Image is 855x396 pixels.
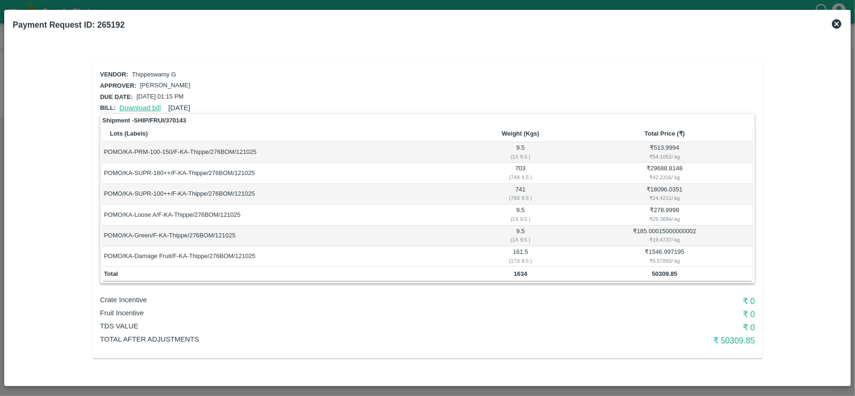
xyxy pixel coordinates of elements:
[537,308,755,321] h6: ₹ 0
[466,173,575,182] div: ( 74 X 9.5 )
[537,321,755,334] h6: ₹ 0
[537,334,755,347] h6: ₹ 50309.85
[100,104,116,111] span: Bill:
[169,104,191,112] span: [DATE]
[466,257,575,265] div: ( 17 X 9.5 )
[578,215,751,223] div: ₹ 29.3684 / kg
[578,257,751,265] div: ₹ 9.57893 / kg
[102,246,464,267] td: POMO/KA-Damage Fruit/F-KA-Thippe/276BOM/121025
[464,142,577,163] td: 9.5
[464,205,577,225] td: 9.5
[466,152,575,161] div: ( 1 X 9.5 )
[102,205,464,225] td: POMO/KA-Loose A/F-KA-Thippe/276BOM/121025
[102,163,464,183] td: POMO/KA-SUPR-180++/F-KA-Thippe/276BOM/121025
[577,246,753,267] td: ₹ 1546.997195
[140,81,190,90] p: [PERSON_NAME]
[577,142,753,163] td: ₹ 513.9994
[578,173,751,182] div: ₹ 42.2316 / kg
[119,104,161,112] a: Download bill
[537,295,755,308] h6: ₹ 0
[102,184,464,205] td: POMO/KA-SUPR-100++/F-KA-Thippe/276BOM/121025
[466,215,575,223] div: ( 1 X 9.5 )
[137,92,184,101] p: [DATE] 01:15 PM
[100,295,537,305] p: Crate Incentive
[100,82,136,89] span: Approver:
[578,194,751,202] div: ₹ 24.4211 / kg
[464,226,577,246] td: 9.5
[100,71,128,78] span: Vendor:
[102,116,186,125] strong: Shipment - SHIP/FRUI/370143
[110,130,148,137] b: Lots (Labels)
[577,226,753,246] td: ₹ 185.00015000000002
[514,270,527,277] b: 1634
[577,163,753,183] td: ₹ 29688.8148
[132,70,176,79] p: Thippeswamy G
[102,142,464,163] td: POMO/KA-PRM-100-150/F-KA-Thippe/276BOM/121025
[502,130,539,137] b: Weight (Kgs)
[466,236,575,244] div: ( 1 X 9.5 )
[577,205,753,225] td: ₹ 278.9998
[645,130,685,137] b: Total Price (₹)
[102,226,464,246] td: POMO/KA-Green/F-KA-Thippe/276BOM/121025
[104,270,118,277] b: Total
[13,20,124,30] b: Payment Request ID: 265192
[100,308,537,318] p: Fruit Incentive
[464,246,577,267] td: 161.5
[578,236,751,244] div: ₹ 19.4737 / kg
[464,184,577,205] td: 741
[466,194,575,202] div: ( 78 X 9.5 )
[577,184,753,205] td: ₹ 18096.0351
[100,321,537,331] p: TDS VALUE
[100,93,133,100] span: Due date:
[652,270,678,277] b: 50309.85
[464,163,577,183] td: 703
[100,334,537,344] p: Total After adjustments
[578,152,751,161] div: ₹ 54.1052 / kg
